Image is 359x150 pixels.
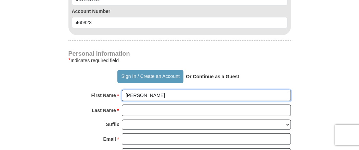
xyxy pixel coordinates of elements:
label: Account Number [72,8,287,15]
strong: Suffix [106,120,119,129]
div: Indicates required field [68,56,291,65]
h4: Personal Information [68,51,291,56]
strong: Email [103,134,116,144]
strong: First Name [91,91,116,100]
button: Sign In / Create an Account [117,70,183,83]
strong: Or Continue as a Guest [186,74,239,79]
strong: Last Name [92,106,116,115]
